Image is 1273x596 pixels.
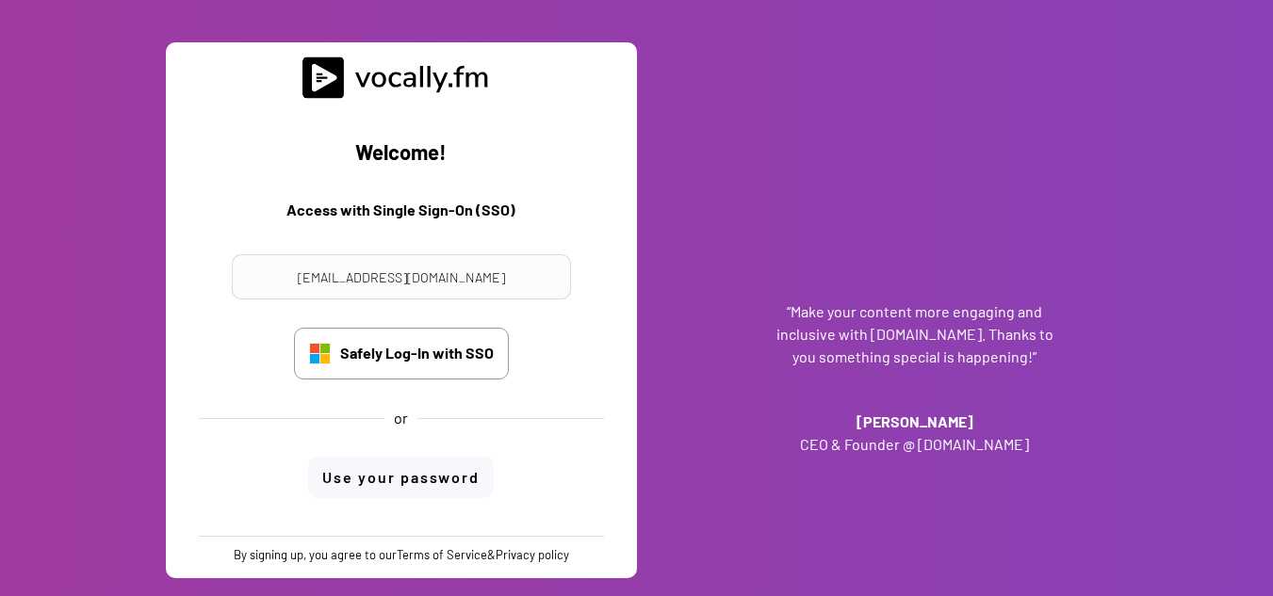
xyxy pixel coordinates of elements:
[180,199,623,233] h3: Access with Single Sign-On (SSO)
[302,56,500,99] img: vocally%20logo.svg
[180,137,623,170] h2: Welcome!
[394,408,408,428] div: or
[774,300,1056,368] h3: “Make your content more engaging and inclusive with [DOMAIN_NAME]. Thanks to you something specia...
[308,457,494,498] button: Use your password
[309,343,331,364] img: Microsoft_logo.svg
[496,547,569,562] a: Privacy policy
[340,343,494,363] div: Safely Log-In with SSO
[774,411,1056,433] h3: [PERSON_NAME]
[774,433,1056,456] h3: CEO & Founder @ [DOMAIN_NAME]
[234,546,569,563] div: By signing up, you agree to our &
[397,547,487,562] a: Terms of Service
[232,254,571,299] input: Your email
[868,164,962,258] img: yH5BAEAAAAALAAAAAABAAEAAAIBRAA7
